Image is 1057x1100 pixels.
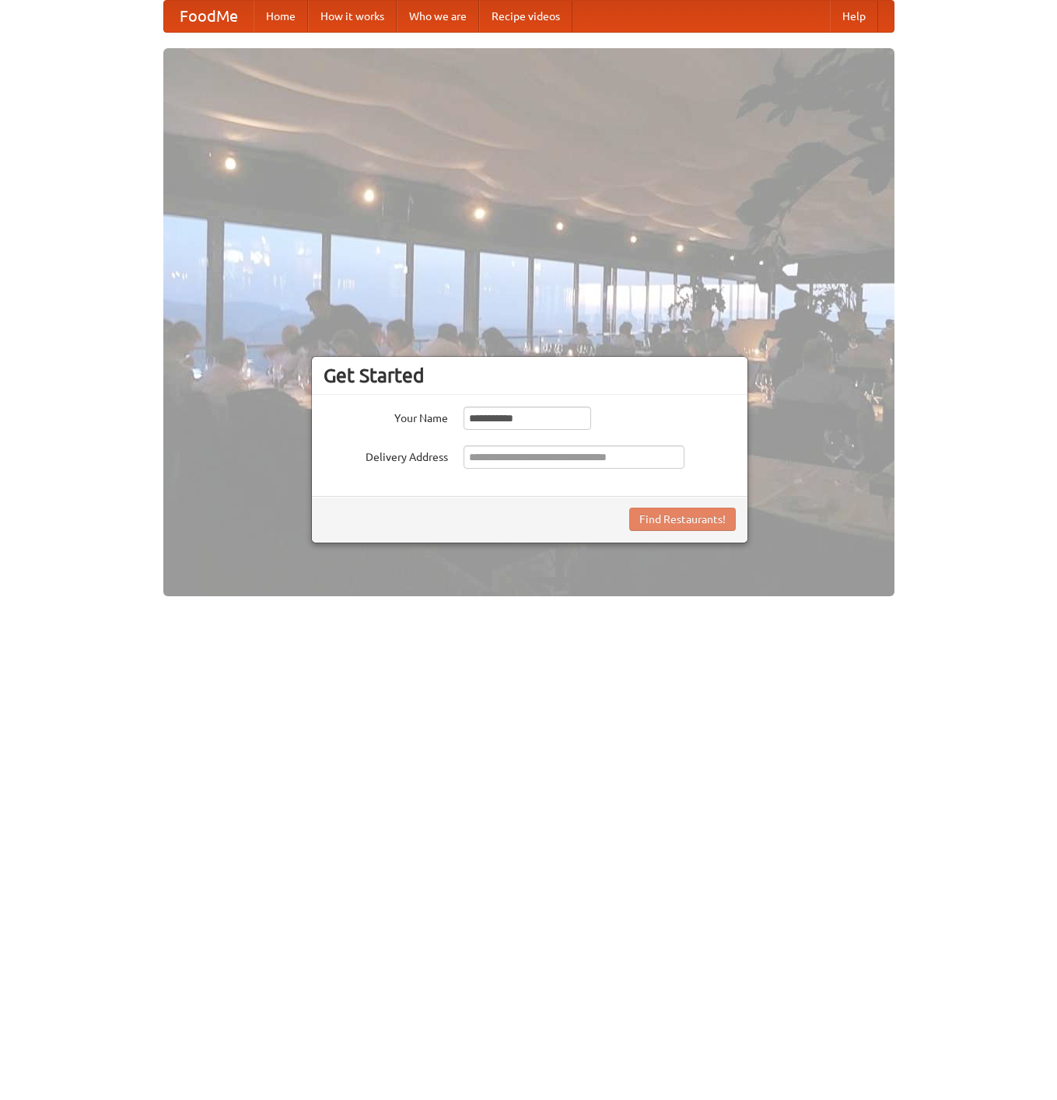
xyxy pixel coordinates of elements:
[324,364,736,387] h3: Get Started
[308,1,397,32] a: How it works
[479,1,572,32] a: Recipe videos
[324,407,448,426] label: Your Name
[397,1,479,32] a: Who we are
[254,1,308,32] a: Home
[324,445,448,465] label: Delivery Address
[830,1,878,32] a: Help
[164,1,254,32] a: FoodMe
[629,508,736,531] button: Find Restaurants!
